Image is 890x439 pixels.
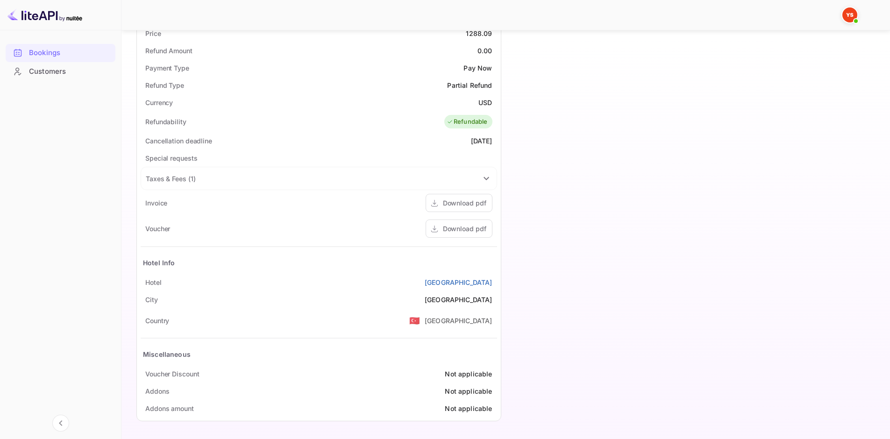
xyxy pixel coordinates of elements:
div: Bookings [6,44,115,62]
div: Invoice [145,198,167,208]
div: USD [478,98,492,107]
div: Partial Refund [447,80,492,90]
div: City [145,295,158,304]
div: Addons [145,386,169,396]
a: Customers [6,63,115,80]
div: Voucher Discount [145,369,199,379]
div: Refundable [447,117,488,127]
div: Pay Now [463,63,492,73]
a: [GEOGRAPHIC_DATA] [425,277,492,287]
div: [DATE] [471,136,492,146]
div: Customers [29,66,111,77]
div: Cancellation deadline [145,136,212,146]
div: [GEOGRAPHIC_DATA] [425,295,492,304]
div: Currency [145,98,173,107]
div: Refundability [145,117,186,127]
div: Miscellaneous [143,349,191,359]
div: Refund Type [145,80,184,90]
div: Not applicable [445,386,492,396]
div: Taxes & Fees ( 1 ) [146,174,195,184]
div: Bookings [29,48,111,58]
div: Special requests [145,153,197,163]
button: Collapse navigation [52,415,69,432]
div: Refund Amount [145,46,192,56]
div: Hotel Info [143,258,175,268]
div: Download pdf [443,198,486,208]
div: Taxes & Fees (1) [141,167,497,190]
img: LiteAPI logo [7,7,82,22]
img: Yandex Support [842,7,857,22]
div: Hotel [145,277,162,287]
div: Voucher [145,224,170,234]
a: Bookings [6,44,115,61]
div: Country [145,316,169,326]
div: Download pdf [443,224,486,234]
div: Price [145,28,161,38]
div: Payment Type [145,63,189,73]
div: [GEOGRAPHIC_DATA] [425,316,492,326]
span: United States [409,312,420,329]
div: 1288.09 [466,28,492,38]
div: 0.00 [477,46,492,56]
div: Customers [6,63,115,81]
div: Not applicable [445,404,492,413]
div: Addons amount [145,404,194,413]
div: Not applicable [445,369,492,379]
